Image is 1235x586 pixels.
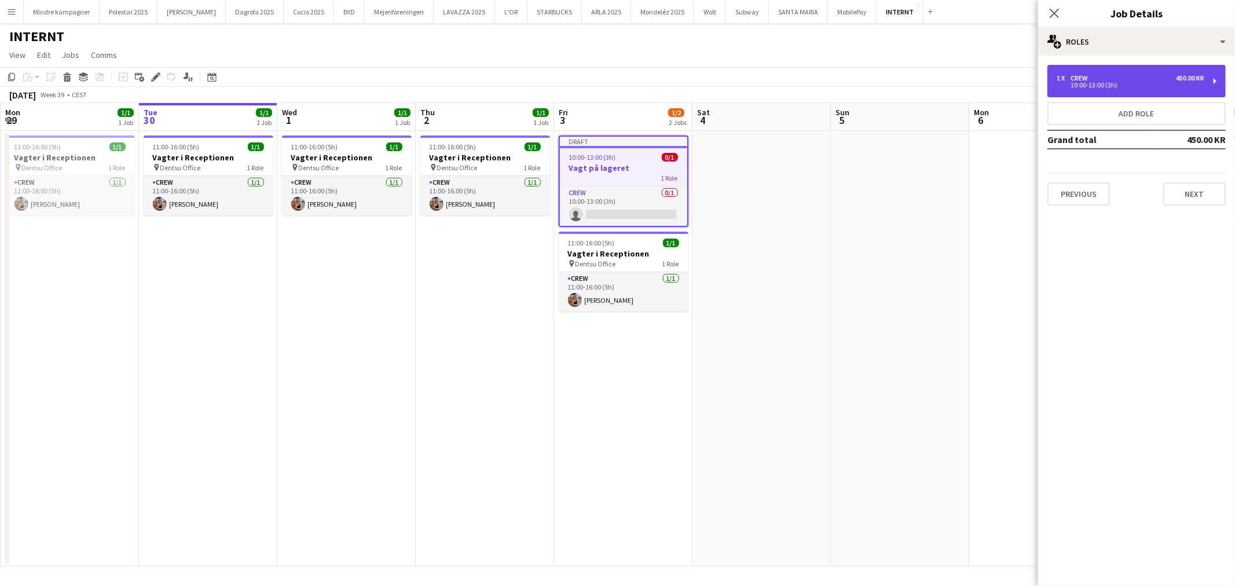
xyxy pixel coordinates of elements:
[527,1,582,23] button: STARBUCKS
[828,1,877,23] button: MobilePay
[118,118,133,127] div: 1 Job
[9,89,36,101] div: [DATE]
[668,108,684,117] span: 1/2
[142,113,157,127] span: 30
[434,1,495,23] button: LAVAZZA 2025
[524,163,541,172] span: 1 Role
[256,108,272,117] span: 1/1
[282,107,297,118] span: Wed
[144,135,273,215] app-job-card: 11:00-16:00 (5h)1/1Vagter i Receptionen Dentsu Office1 RoleCrew1/111:00-16:00 (5h)[PERSON_NAME]
[559,232,688,312] app-job-card: 11:00-16:00 (5h)1/1Vagter i Receptionen Dentsu Office1 RoleCrew1/111:00-16:00 (5h)[PERSON_NAME]
[5,107,20,118] span: Mon
[100,1,157,23] button: Polestar 2025
[299,163,339,172] span: Dentsu Office
[248,142,264,151] span: 1/1
[365,1,434,23] button: Mejeriforeningen
[533,108,549,117] span: 1/1
[525,142,541,151] span: 1/1
[559,135,688,227] app-job-card: Draft10:00-13:00 (3h)0/1Vagt på lageret1 RoleCrew0/110:00-13:00 (3h)
[495,1,527,23] button: L'OR
[697,107,710,118] span: Sat
[72,90,87,99] div: CEST
[582,1,631,23] button: ARLA 2025
[9,50,25,60] span: View
[568,239,615,247] span: 11:00-16:00 (5h)
[1047,102,1226,125] button: Add role
[560,137,687,146] div: Draft
[9,28,64,45] h1: INTERNT
[144,152,273,163] h3: Vagter i Receptionen
[282,152,412,163] h3: Vagter i Receptionen
[32,47,55,63] a: Edit
[974,107,989,118] span: Mon
[430,142,477,151] span: 11:00-16:00 (5h)
[557,113,568,127] span: 3
[282,176,412,215] app-card-role: Crew1/111:00-16:00 (5h)[PERSON_NAME]
[559,107,568,118] span: Fri
[419,113,435,127] span: 2
[663,239,679,247] span: 1/1
[1047,130,1153,149] td: Grand total
[559,248,688,259] h3: Vagter i Receptionen
[86,47,122,63] a: Comms
[1071,74,1093,82] div: Crew
[769,1,828,23] button: SANTA MARIA
[5,176,135,215] app-card-role: Crew1/111:00-16:00 (5h)[PERSON_NAME]
[91,50,117,60] span: Comms
[726,1,769,23] button: Subway
[662,153,678,162] span: 0/1
[5,135,135,215] app-job-card: 11:00-16:00 (5h)1/1Vagter i Receptionen Dentsu Office1 RoleCrew1/111:00-16:00 (5h)[PERSON_NAME]
[14,142,61,151] span: 11:00-16:00 (5h)
[57,47,84,63] a: Jobs
[420,135,550,215] app-job-card: 11:00-16:00 (5h)1/1Vagter i Receptionen Dentsu Office1 RoleCrew1/111:00-16:00 (5h)[PERSON_NAME]
[559,272,688,312] app-card-role: Crew1/111:00-16:00 (5h)[PERSON_NAME]
[226,1,284,23] button: Dagrofa 2025
[109,142,126,151] span: 1/1
[334,1,365,23] button: BYD
[569,153,616,162] span: 10:00-13:00 (3h)
[437,163,478,172] span: Dentsu Office
[3,113,20,127] span: 29
[669,118,687,127] div: 2 Jobs
[394,108,411,117] span: 1/1
[153,142,200,151] span: 11:00-16:00 (5h)
[109,163,126,172] span: 1 Role
[420,107,435,118] span: Thu
[1038,28,1235,56] div: Roles
[144,176,273,215] app-card-role: Crew1/111:00-16:00 (5h)[PERSON_NAME]
[877,1,923,23] button: INTERNT
[1057,82,1204,88] div: 10:00-13:00 (3h)
[280,113,297,127] span: 1
[1038,6,1235,21] h3: Job Details
[1153,130,1226,149] td: 450.00 KR
[631,1,694,23] button: Mondeléz 2025
[560,163,687,173] h3: Vagt på lageret
[256,118,272,127] div: 1 Job
[5,152,135,163] h3: Vagter i Receptionen
[972,113,989,127] span: 6
[835,107,849,118] span: Sun
[420,152,550,163] h3: Vagter i Receptionen
[560,186,687,226] app-card-role: Crew0/110:00-13:00 (3h)
[118,108,134,117] span: 1/1
[1163,182,1226,206] button: Next
[533,118,548,127] div: 1 Job
[386,163,402,172] span: 1 Role
[24,1,100,23] button: Mindre kampagner
[62,50,79,60] span: Jobs
[1057,74,1071,82] div: 1 x
[282,135,412,215] app-job-card: 11:00-16:00 (5h)1/1Vagter i Receptionen Dentsu Office1 RoleCrew1/111:00-16:00 (5h)[PERSON_NAME]
[395,118,410,127] div: 1 Job
[22,163,63,172] span: Dentsu Office
[37,50,50,60] span: Edit
[247,163,264,172] span: 1 Role
[291,142,338,151] span: 11:00-16:00 (5h)
[576,259,616,268] span: Dentsu Office
[38,90,67,99] span: Week 39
